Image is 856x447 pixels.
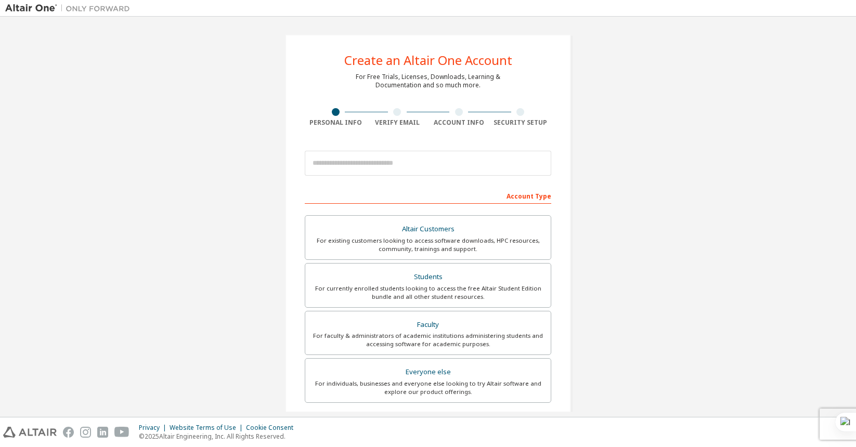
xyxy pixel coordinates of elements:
div: Students [312,270,544,284]
p: © 2025 Altair Engineering, Inc. All Rights Reserved. [139,432,300,441]
div: For existing customers looking to access software downloads, HPC resources, community, trainings ... [312,236,544,253]
div: Privacy [139,424,170,432]
div: Create an Altair One Account [344,54,512,67]
div: Everyone else [312,365,544,379]
img: youtube.svg [114,427,129,438]
img: instagram.svg [80,427,91,438]
div: Cookie Consent [246,424,300,432]
div: Account Type [305,187,551,204]
div: For currently enrolled students looking to access the free Altair Student Edition bundle and all ... [312,284,544,301]
div: Verify Email [367,119,429,127]
div: For faculty & administrators of academic institutions administering students and accessing softwa... [312,332,544,348]
div: Personal Info [305,119,367,127]
div: For Free Trials, Licenses, Downloads, Learning & Documentation and so much more. [356,73,500,89]
img: altair_logo.svg [3,427,57,438]
div: Website Terms of Use [170,424,246,432]
div: For individuals, businesses and everyone else looking to try Altair software and explore our prod... [312,379,544,396]
div: Faculty [312,318,544,332]
img: Altair One [5,3,135,14]
img: facebook.svg [63,427,74,438]
img: linkedin.svg [97,427,108,438]
div: Security Setup [490,119,552,127]
div: Account Info [428,119,490,127]
div: Altair Customers [312,222,544,236]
